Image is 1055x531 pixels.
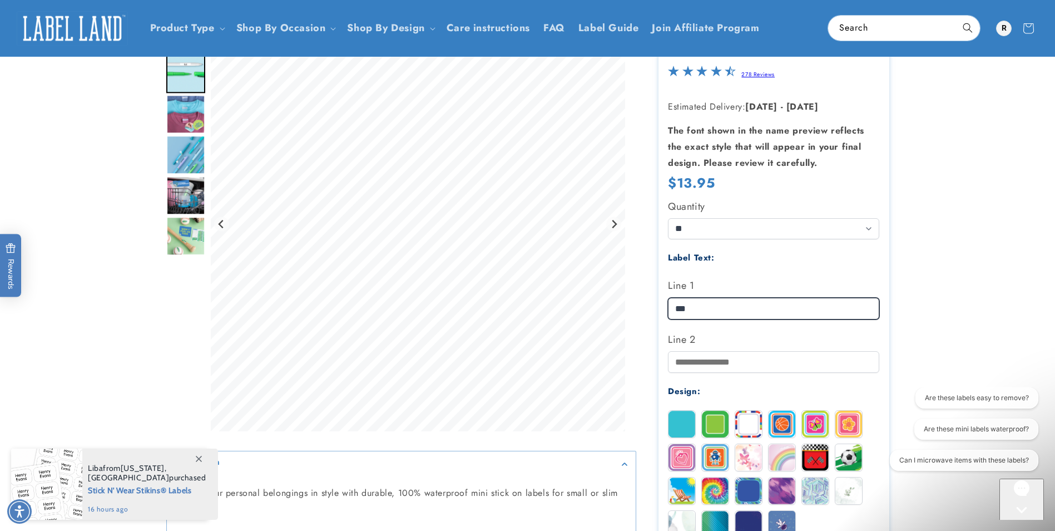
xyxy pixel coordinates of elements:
span: Label Guide [578,22,639,35]
span: 16 hours ago [88,504,206,514]
a: Join Affiliate Program [645,15,766,41]
div: Go to slide 4 [166,135,205,174]
div: Go to slide 5 [166,176,205,215]
label: Line 1 [668,277,879,294]
a: Product Type [150,21,215,35]
div: Go to slide 6 [166,217,205,255]
img: Geo [802,478,829,504]
div: Go to slide 2 [166,54,205,93]
iframe: Gorgias live chat conversation starters [883,387,1044,481]
img: Basketball [769,411,795,437]
span: Shop By Occasion [236,22,326,35]
div: Go to slide 3 [166,95,205,134]
img: Princess [668,444,695,471]
strong: The font shown in the name preview reflects the exact style that will appear in your final design... [668,124,864,169]
img: Mini Rectangle Name Labels - Label Land [166,135,205,174]
img: Abstract Butterfly [735,444,762,471]
strong: [DATE] [745,100,777,113]
span: $13.95 [668,173,715,193]
div: Accessibility Menu [7,499,32,524]
a: Label Land [13,7,132,50]
iframe: Gorgias live chat messenger [999,479,1044,520]
button: Search [955,16,980,40]
button: Next slide [606,217,621,232]
span: Join Affiliate Program [652,22,759,35]
img: Mini Rectangle Name Labels - Label Land [166,95,205,134]
a: FAQ [537,15,572,41]
button: Previous slide [214,217,229,232]
summary: Shop By Occasion [230,15,341,41]
a: Shop By Design [347,21,424,35]
summary: Product Type [143,15,230,41]
summary: Description [167,451,636,476]
img: Basketball design mini rectangle name label applied to a pen [166,54,205,93]
span: [GEOGRAPHIC_DATA] [88,473,169,483]
p: Estimated Delivery: [668,99,879,115]
img: Stripes [735,411,762,437]
a: Care instructions [440,15,537,41]
img: Border [702,411,729,437]
img: Leaf [835,478,862,504]
img: Race Car [802,444,829,471]
a: 278 Reviews - open in a new tab [741,70,775,78]
img: Brush [769,478,795,504]
span: Stick N' Wear Stikins® Labels [88,483,206,496]
span: 4.7-star overall rating [668,68,736,81]
span: Care instructions [447,22,530,35]
p: Identify your personal belongings in style with durable, 100% waterproof mini stick on labels for... [172,485,630,518]
span: Rewards [6,243,16,289]
label: Quantity [668,198,879,215]
span: [US_STATE] [121,463,165,473]
span: FAQ [543,22,565,35]
label: Label Text: [668,252,715,264]
img: Tie Dye [702,478,729,504]
strong: - [781,100,784,113]
img: Strokes [735,478,762,504]
img: Soccer [835,444,862,471]
img: Rainbow [769,444,795,471]
strong: [DATE] [786,100,819,113]
img: Summer [668,478,695,504]
iframe: Sign Up via Text for Offers [9,442,141,475]
a: Label Guide [572,15,646,41]
label: Line 2 [668,331,879,348]
label: Design: [668,385,700,397]
img: Flower [835,411,862,437]
img: Solid [668,411,695,437]
img: Label Land [17,11,128,46]
img: Butterfly [802,411,829,437]
summary: Shop By Design [340,15,439,41]
img: Robot [702,444,729,471]
span: from , purchased [88,464,206,483]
